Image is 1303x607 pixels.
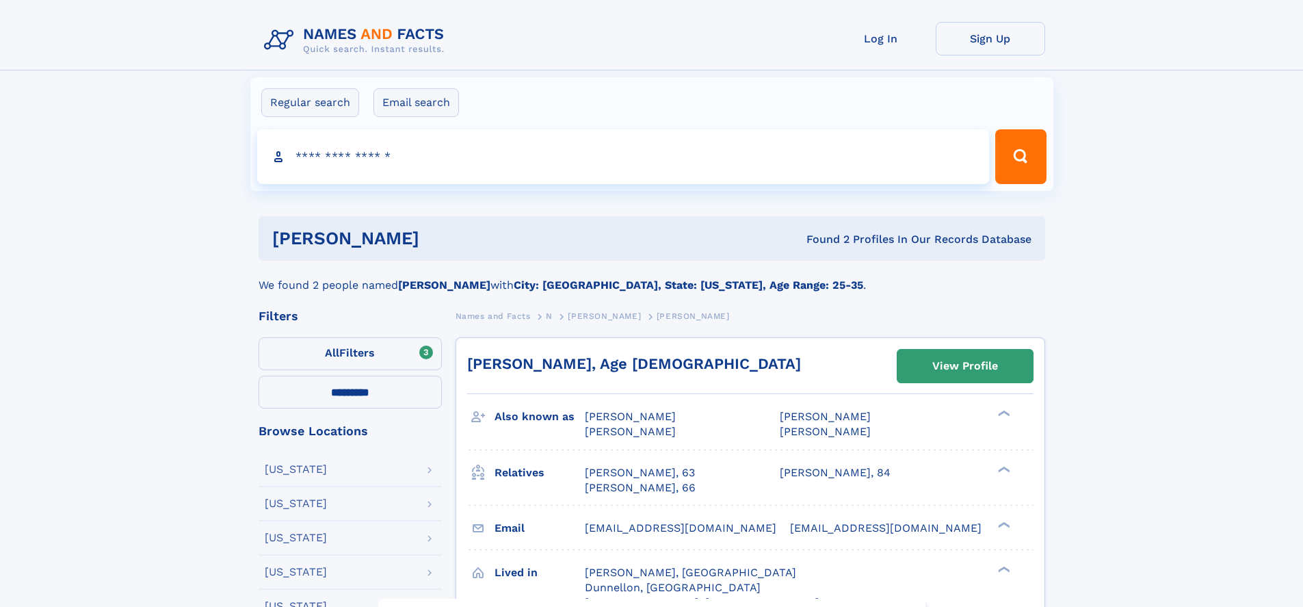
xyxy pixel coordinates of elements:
[995,520,1011,529] div: ❯
[495,405,585,428] h3: Also known as
[780,465,891,480] a: [PERSON_NAME], 84
[259,337,442,370] label: Filters
[265,464,327,475] div: [US_STATE]
[546,311,553,321] span: N
[613,232,1031,247] div: Found 2 Profiles In Our Records Database
[568,307,641,324] a: [PERSON_NAME]
[585,566,796,579] span: [PERSON_NAME], [GEOGRAPHIC_DATA]
[456,307,531,324] a: Names and Facts
[585,480,696,495] a: [PERSON_NAME], 66
[495,461,585,485] h3: Relatives
[259,22,456,59] img: Logo Names and Facts
[261,88,359,117] label: Regular search
[495,561,585,584] h3: Lived in
[265,567,327,578] div: [US_STATE]
[568,311,641,321] span: [PERSON_NAME]
[585,410,676,423] span: [PERSON_NAME]
[514,279,863,292] b: City: [GEOGRAPHIC_DATA], State: [US_STATE], Age Range: 25-35
[826,22,936,55] a: Log In
[259,310,442,322] div: Filters
[790,521,982,534] span: [EMAIL_ADDRESS][DOMAIN_NAME]
[325,346,339,359] span: All
[585,425,676,438] span: [PERSON_NAME]
[373,88,459,117] label: Email search
[585,465,695,480] a: [PERSON_NAME], 63
[265,498,327,509] div: [US_STATE]
[932,350,998,382] div: View Profile
[657,311,730,321] span: [PERSON_NAME]
[995,465,1011,474] div: ❯
[259,261,1045,294] div: We found 2 people named with .
[936,22,1045,55] a: Sign Up
[995,129,1046,184] button: Search Button
[257,129,990,184] input: search input
[398,279,490,292] b: [PERSON_NAME]
[585,581,761,594] span: Dunnellon, [GEOGRAPHIC_DATA]
[585,521,776,534] span: [EMAIL_ADDRESS][DOMAIN_NAME]
[995,409,1011,418] div: ❯
[897,350,1033,383] a: View Profile
[272,230,613,247] h1: [PERSON_NAME]
[259,425,442,437] div: Browse Locations
[780,425,871,438] span: [PERSON_NAME]
[995,565,1011,573] div: ❯
[467,355,801,372] a: [PERSON_NAME], Age [DEMOGRAPHIC_DATA]
[265,532,327,543] div: [US_STATE]
[495,517,585,540] h3: Email
[780,410,871,423] span: [PERSON_NAME]
[546,307,553,324] a: N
